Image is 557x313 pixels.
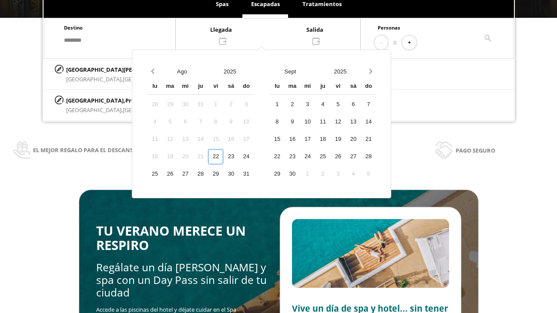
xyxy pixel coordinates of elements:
span: Pago seguro [456,146,495,155]
div: 29 [208,166,223,182]
span: [GEOGRAPHIC_DATA], [66,75,123,83]
div: 4 [315,97,330,112]
div: sá [223,79,238,94]
span: Provincia [125,97,152,104]
div: 1 [208,97,223,112]
div: ju [193,79,208,94]
button: Open years overlay [206,64,254,79]
button: Next month [365,64,376,79]
img: Slide2.BHA6Qswy.webp [292,219,449,288]
div: lu [269,79,285,94]
div: 14 [193,132,208,147]
div: 25 [147,166,162,182]
div: 19 [330,132,346,147]
div: 9 [285,114,300,130]
div: 24 [238,149,254,164]
span: Destino [64,24,83,31]
div: 11 [147,132,162,147]
div: Calendar days [147,97,254,182]
div: 22 [208,149,223,164]
div: sá [346,79,361,94]
div: 1 [300,166,315,182]
div: lu [147,79,162,94]
div: 16 [285,132,300,147]
div: 31 [193,97,208,112]
div: mi [300,79,315,94]
div: 29 [162,97,178,112]
div: 3 [330,166,346,182]
div: 1 [269,97,285,112]
div: ju [315,79,330,94]
button: Open years overlay [315,64,365,79]
div: Calendar wrapper [269,79,376,182]
div: 13 [346,114,361,130]
div: 20 [178,149,193,164]
div: 25 [315,149,330,164]
div: 12 [162,132,178,147]
div: 3 [300,97,315,112]
div: 27 [178,166,193,182]
div: Calendar days [269,97,376,182]
button: Open months overlay [265,64,315,79]
div: 4 [147,114,162,130]
div: 12 [330,114,346,130]
div: do [361,79,376,94]
div: 16 [223,132,238,147]
div: do [238,79,254,94]
div: 2 [223,97,238,112]
div: Calendar wrapper [147,79,254,182]
div: 7 [193,114,208,130]
button: Previous month [147,64,158,79]
div: 15 [208,132,223,147]
div: 2 [315,166,330,182]
div: 17 [300,132,315,147]
button: + [402,36,416,50]
span: Regálate un día [PERSON_NAME] y spa con un Day Pass sin salir de tu ciudad [96,260,267,300]
div: 30 [223,166,238,182]
div: 29 [269,166,285,182]
div: 6 [346,97,361,112]
div: 14 [361,114,376,130]
div: 19 [162,149,178,164]
div: 6 [178,114,193,130]
div: 8 [208,114,223,130]
div: 2 [285,97,300,112]
div: 30 [178,97,193,112]
div: 26 [162,166,178,182]
div: 22 [269,149,285,164]
div: ma [285,79,300,94]
div: 20 [346,132,361,147]
div: 21 [361,132,376,147]
div: 28 [193,166,208,182]
div: vi [330,79,346,94]
div: 28 [361,149,376,164]
div: 5 [162,114,178,130]
div: 11 [315,114,330,130]
div: 18 [147,149,162,164]
span: Personas [378,24,400,31]
div: 9 [223,114,238,130]
div: 3 [238,97,254,112]
div: mi [178,79,193,94]
div: 31 [238,166,254,182]
div: 13 [178,132,193,147]
div: 5 [330,97,346,112]
p: [GEOGRAPHIC_DATA], [66,96,178,105]
div: 18 [315,132,330,147]
div: 24 [300,149,315,164]
div: vi [208,79,223,94]
span: [GEOGRAPHIC_DATA], [66,106,123,114]
div: 7 [361,97,376,112]
div: 10 [238,114,254,130]
button: - [375,36,388,50]
div: 27 [346,149,361,164]
span: [GEOGRAPHIC_DATA] [123,75,178,83]
span: El mejor regalo para el descanso y la salud [33,145,171,155]
div: 8 [269,114,285,130]
div: 21 [193,149,208,164]
span: 0 [393,38,396,47]
span: TU VERANO MERECE UN RESPIRO [96,222,246,254]
button: Open months overlay [158,64,206,79]
div: 5 [361,166,376,182]
div: 28 [147,97,162,112]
